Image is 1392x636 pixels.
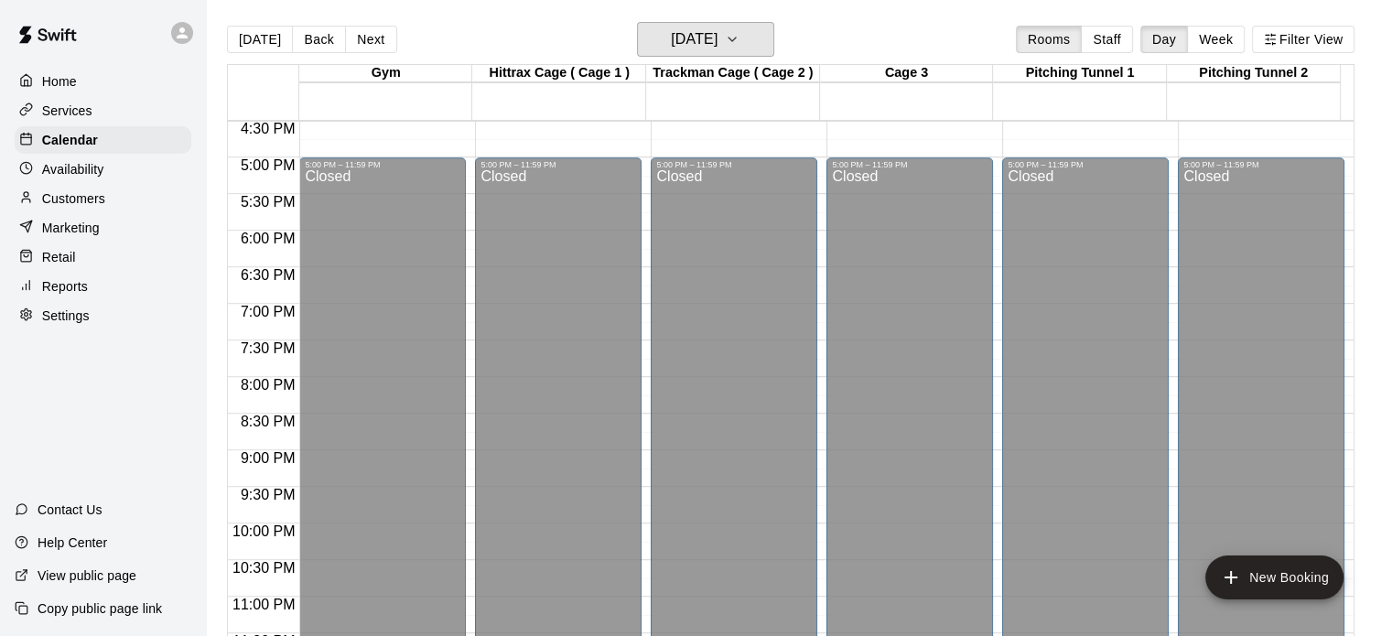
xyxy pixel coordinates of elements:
div: 5:00 PM – 11:59 PM [1008,160,1163,169]
h6: [DATE] [671,27,718,52]
a: Settings [15,302,191,329]
div: Trackman Cage ( Cage 2 ) [646,65,820,82]
button: [DATE] [637,22,774,57]
a: Retail [15,243,191,271]
a: Calendar [15,126,191,154]
span: 6:30 PM [236,267,300,283]
p: Settings [42,307,90,325]
div: 5:00 PM – 11:59 PM [1183,160,1339,169]
div: Cage 3 [820,65,994,82]
span: 7:30 PM [236,340,300,356]
div: 5:00 PM – 11:59 PM [480,160,636,169]
button: Back [292,26,346,53]
a: Availability [15,156,191,183]
span: 10:30 PM [228,560,299,576]
button: Rooms [1016,26,1082,53]
span: 6:00 PM [236,231,300,246]
p: Reports [42,277,88,296]
span: 4:30 PM [236,121,300,136]
p: Services [42,102,92,120]
button: Filter View [1252,26,1354,53]
div: 5:00 PM – 11:59 PM [656,160,812,169]
span: 5:30 PM [236,194,300,210]
span: 8:30 PM [236,414,300,429]
p: Marketing [42,219,100,237]
button: Staff [1081,26,1133,53]
p: Retail [42,248,76,266]
p: Availability [42,160,104,178]
button: Day [1140,26,1188,53]
p: Calendar [42,131,98,149]
span: 8:00 PM [236,377,300,393]
a: Home [15,68,191,95]
div: 5:00 PM – 11:59 PM [832,160,987,169]
button: [DATE] [227,26,293,53]
span: 7:00 PM [236,304,300,319]
button: Week [1187,26,1245,53]
div: Pitching Tunnel 1 [993,65,1167,82]
a: Reports [15,273,191,300]
span: 5:00 PM [236,157,300,173]
p: Home [42,72,77,91]
p: Help Center [38,534,107,552]
a: Customers [15,185,191,212]
a: Marketing [15,214,191,242]
p: View public page [38,566,136,585]
p: Copy public page link [38,599,162,618]
div: Hittrax Cage ( Cage 1 ) [472,65,646,82]
div: Gym [299,65,473,82]
p: Customers [42,189,105,208]
div: Pitching Tunnel 2 [1167,65,1341,82]
span: 10:00 PM [228,523,299,539]
div: 5:00 PM – 11:59 PM [305,160,460,169]
span: 9:00 PM [236,450,300,466]
button: Next [345,26,396,53]
p: Contact Us [38,501,103,519]
span: 9:30 PM [236,487,300,502]
span: 11:00 PM [228,597,299,612]
button: add [1205,555,1343,599]
a: Services [15,97,191,124]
